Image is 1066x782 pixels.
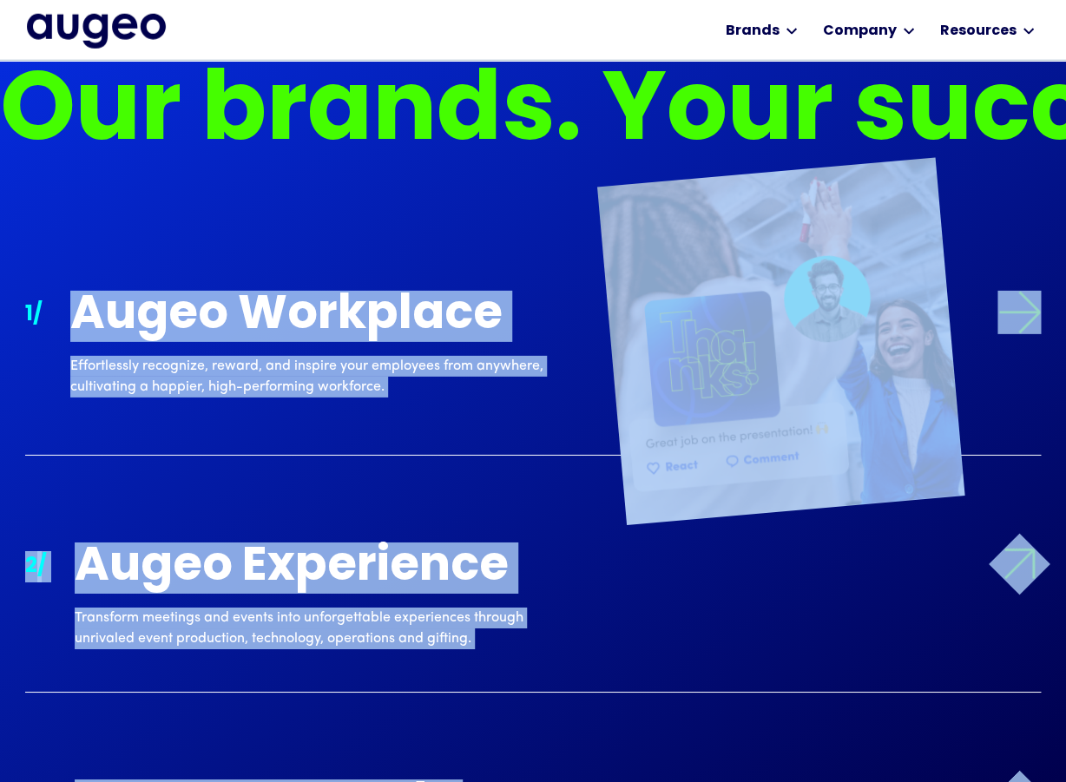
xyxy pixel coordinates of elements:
div: Company [822,21,896,42]
div: 1 [25,299,33,331]
div: Brands [725,21,779,42]
div: Augeo Workplace [70,291,570,342]
div: Effortlessly recognize, reward, and inspire your employees from anywhere, cultivating a happier, ... [70,356,570,398]
div: Resources [939,21,1016,42]
div: / [37,551,47,582]
a: 2/Arrow symbol in bright green pointing right to indicate an active link.Augeo ExperienceTransfor... [25,499,1041,693]
img: Arrow symbol in bright green pointing right to indicate an active link. [997,291,1041,334]
div: Augeo Experience [75,542,575,594]
a: 1/Arrow symbol in bright green pointing right to indicate an active link.Augeo WorkplaceEffortles... [25,247,1041,456]
div: Transform meetings and events into unforgettable experiences through unrivaled event production, ... [75,608,575,649]
img: Arrow symbol in bright green pointing right to indicate an active link. [989,533,1050,595]
div: / [33,299,43,331]
a: home [27,14,166,50]
div: 2 [25,551,37,582]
